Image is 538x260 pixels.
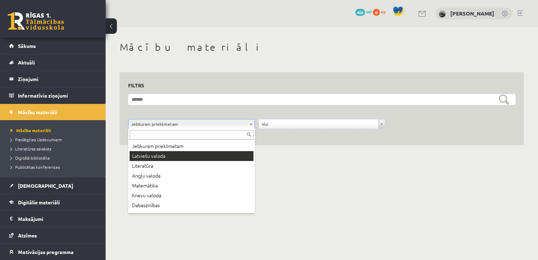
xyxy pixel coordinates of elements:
[130,191,254,200] div: Krievu valoda
[130,181,254,191] div: Matemātika
[130,161,254,171] div: Literatūra
[130,151,254,161] div: Latviešu valoda
[130,171,254,181] div: Angļu valoda
[130,210,254,220] div: Datorika
[130,141,254,151] div: Jebkuram priekšmetam
[130,200,254,210] div: Dabaszinības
